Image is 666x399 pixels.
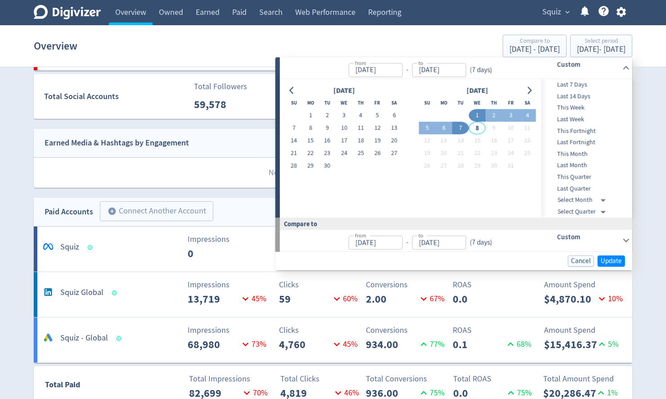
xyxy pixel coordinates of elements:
button: Go to next month [523,84,536,97]
button: 5 [369,109,386,122]
button: 1 [469,109,486,122]
th: Thursday [352,97,369,109]
div: This Quarter [541,171,630,183]
nav: presets [541,79,630,218]
div: Select period [577,38,625,45]
label: from [355,231,366,239]
button: 22 [302,147,319,160]
p: 59 [279,291,331,307]
div: ( 7 days ) [466,65,495,75]
p: Clicks [279,279,360,291]
button: Squiz [539,5,572,19]
button: 26 [369,147,386,160]
p: 46 % [332,387,359,399]
button: 19 [369,135,386,147]
button: 15 [469,135,486,147]
button: 25 [352,147,369,160]
p: 67 % [418,293,445,305]
th: Sunday [285,97,302,109]
p: Clicks [279,324,360,336]
button: 1 [302,109,319,122]
button: 30 [319,160,336,172]
button: Connect Another Account [100,201,213,221]
p: 60 % [331,293,358,305]
div: from-to(7 days)Custom [280,230,632,252]
div: Last Week [541,113,630,125]
th: Monday [302,97,319,109]
p: Impressions [188,233,269,245]
p: ROAS [453,324,534,336]
p: 77 % [418,338,445,350]
th: Friday [502,97,519,109]
button: Select period[DATE]- [DATE] [570,35,632,57]
p: No posts to display for this date range [34,158,632,188]
span: This Month [541,149,630,159]
div: Last Month [541,160,630,172]
th: Sunday [418,97,435,109]
p: Total Clicks [280,373,362,385]
button: 6 [436,122,452,135]
p: Amount Spend [544,324,625,336]
div: Compare to [509,38,560,45]
div: Total Social Accounts [44,90,188,103]
p: 68,980 [188,336,239,353]
button: 24 [336,147,352,160]
p: 68 % [504,338,531,350]
button: 11 [352,122,369,135]
th: Friday [369,97,386,109]
p: 0 [188,245,239,262]
button: Update [598,255,625,267]
button: 14 [452,135,469,147]
div: - [402,65,412,75]
p: Total Impressions [189,373,270,385]
button: 16 [486,135,502,147]
button: 15 [302,135,319,147]
button: 2 [319,109,336,122]
h1: Overview [34,32,77,60]
p: Total ROAS [453,373,535,385]
p: 4,760 [279,336,331,353]
button: 8 [469,122,486,135]
button: 19 [418,147,435,160]
label: to [418,231,423,239]
button: 22 [469,147,486,160]
p: 59,578 [194,96,246,113]
label: to [418,59,423,67]
button: 4 [519,109,535,122]
button: 21 [452,147,469,160]
p: 0.1 [453,336,504,353]
div: Select Month [558,194,609,206]
p: $15,416.37 [544,336,596,353]
th: Wednesday [469,97,486,109]
div: [DATE] [330,85,357,97]
p: Conversions [366,324,447,336]
h5: Squiz [60,242,79,253]
p: 5 % [596,338,619,350]
button: 10 [502,122,519,135]
button: 24 [502,147,519,160]
a: Connect Another Account [93,203,213,221]
button: 4 [352,109,369,122]
button: 26 [418,160,435,172]
div: This Month [541,148,630,160]
div: - [402,237,412,248]
th: Thursday [486,97,502,109]
div: Last 7 Days [541,79,630,91]
h5: Squiz - Global [60,333,108,344]
button: 9 [319,122,336,135]
span: Update [601,258,622,264]
div: [DATE] [463,85,490,97]
div: Last 14 Days [541,91,630,102]
button: 18 [352,135,369,147]
button: 3 [336,109,352,122]
p: Total Conversions [366,373,447,385]
div: Last Fortnight [541,136,630,148]
th: Saturday [386,97,402,109]
button: 3 [502,109,519,122]
button: 14 [285,135,302,147]
button: 9 [486,122,502,135]
span: This Quarter [541,172,630,182]
button: 29 [469,160,486,172]
span: expand_more [563,8,571,16]
th: Monday [436,97,452,109]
